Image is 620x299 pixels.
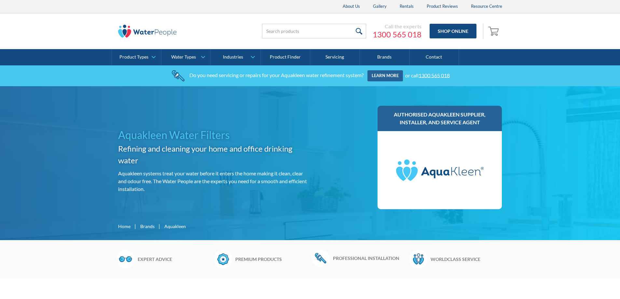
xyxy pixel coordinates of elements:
a: 1300 565 018 [419,72,450,78]
img: Wrench [312,250,330,266]
a: Servicing [310,49,360,65]
div: Do you need servicing or repairs for your Aquakleen water refinement system? [189,72,364,78]
div: Water Types [171,54,196,60]
a: Water Types [161,49,211,65]
a: Product Finder [261,49,310,65]
a: Home [118,223,131,230]
div: Call the experts [373,23,421,30]
div: Aquakleen [164,223,186,230]
div: Product Types [119,54,148,60]
div: Industries [223,54,243,60]
a: Learn more [367,70,403,81]
h6: Premium products [235,256,309,263]
a: Product Types [112,49,161,65]
h3: Authorised Aquakleen supplier, installer, and service agent [384,111,496,126]
iframe: podium webchat widget bubble [555,266,620,299]
img: Waterpeople Symbol [409,250,427,268]
a: Shop Online [430,24,476,38]
img: Glasses [117,250,134,268]
a: Open cart [487,23,502,39]
div: | [158,222,161,230]
a: Brands [140,223,155,230]
img: Aquakleen [391,138,489,203]
h2: Refining and cleaning your home and office drinking water [118,143,308,166]
a: 1300 565 018 [373,30,421,39]
img: The Water People [118,25,177,38]
h1: Aquakleen Water Filters [118,127,308,143]
h6: Professional installation [333,255,406,262]
a: Contact [409,49,459,65]
p: Aquakleen systems treat your water before it enters the home making it clean, clear and odour fre... [118,170,308,193]
div: | [134,222,137,230]
a: Brands [360,49,409,65]
a: Industries [211,49,260,65]
div: or call [405,72,450,78]
img: shopping cart [488,26,501,36]
h6: Expert advice [138,256,211,263]
input: Search products [262,24,366,38]
img: Badge [214,250,232,268]
h6: Worldclass service [431,256,504,263]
